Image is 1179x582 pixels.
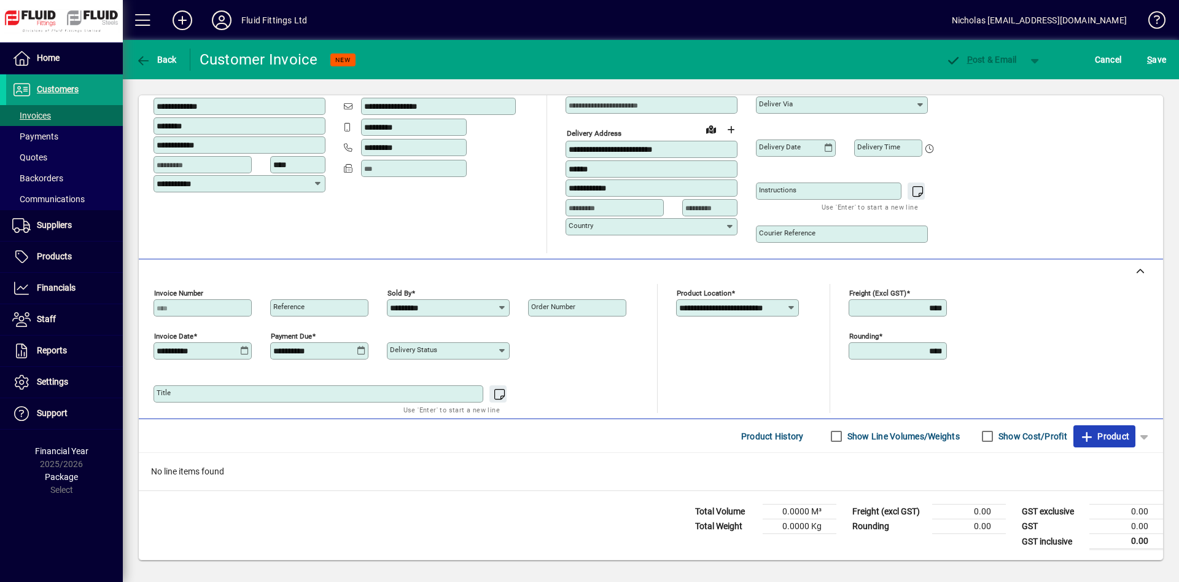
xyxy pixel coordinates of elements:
[569,221,593,230] mat-label: Country
[759,229,815,237] mat-label: Courier Reference
[6,147,123,168] a: Quotes
[932,519,1006,534] td: 0.00
[37,53,60,63] span: Home
[123,49,190,71] app-page-header-button: Back
[6,210,123,241] a: Suppliers
[940,49,1023,71] button: Post & Email
[37,251,72,261] span: Products
[309,77,329,96] button: Copy to Delivery address
[845,430,960,442] label: Show Line Volumes/Weights
[37,377,68,387] span: Settings
[157,388,171,397] mat-label: Title
[763,505,836,519] td: 0.0000 M³
[37,408,68,418] span: Support
[677,289,731,297] mat-label: Product location
[133,49,180,71] button: Back
[857,143,900,151] mat-label: Delivery time
[273,302,305,311] mat-label: Reference
[12,173,63,183] span: Backorders
[335,56,351,64] span: NEW
[6,336,123,366] a: Reports
[37,283,76,293] span: Financials
[846,505,932,519] td: Freight (excl GST)
[849,289,906,297] mat-label: Freight (excl GST)
[763,519,836,534] td: 0.0000 Kg
[531,302,575,311] mat-label: Order number
[12,111,51,120] span: Invoices
[200,50,318,69] div: Customer Invoice
[721,120,741,140] button: Choose address
[759,143,801,151] mat-label: Delivery date
[6,304,123,335] a: Staff
[37,345,67,355] span: Reports
[136,55,177,65] span: Back
[390,345,437,354] mat-label: Delivery status
[12,152,47,162] span: Quotes
[689,519,763,534] td: Total Weight
[6,367,123,398] a: Settings
[6,189,123,210] a: Communications
[289,76,309,96] a: View on map
[967,55,973,65] span: P
[6,105,123,126] a: Invoices
[1144,49,1169,71] button: Save
[736,425,809,447] button: Product History
[6,273,123,304] a: Financials
[741,427,804,446] span: Product History
[759,186,796,194] mat-label: Instructions
[163,9,202,31] button: Add
[6,168,123,189] a: Backorders
[1089,519,1163,534] td: 0.00
[822,200,918,214] mat-hint: Use 'Enter' to start a new line
[849,332,879,340] mat-label: Rounding
[1147,55,1152,65] span: S
[1073,425,1135,447] button: Product
[1147,50,1166,69] span: ave
[154,332,193,340] mat-label: Invoice date
[1092,49,1125,71] button: Cancel
[1080,427,1129,446] span: Product
[271,332,312,340] mat-label: Payment due
[1089,534,1163,549] td: 0.00
[6,126,123,147] a: Payments
[701,119,721,139] a: View on map
[35,446,88,456] span: Financial Year
[689,505,763,519] td: Total Volume
[952,10,1127,30] div: Nicholas [EMAIL_ADDRESS][DOMAIN_NAME]
[6,43,123,74] a: Home
[37,220,72,230] span: Suppliers
[946,55,1017,65] span: ost & Email
[6,242,123,272] a: Products
[1016,534,1089,549] td: GST inclusive
[1016,505,1089,519] td: GST exclusive
[1139,2,1164,42] a: Knowledge Base
[846,519,932,534] td: Rounding
[12,194,85,204] span: Communications
[1089,505,1163,519] td: 0.00
[241,10,307,30] div: Fluid Fittings Ltd
[1016,519,1089,534] td: GST
[45,472,78,482] span: Package
[202,9,241,31] button: Profile
[387,289,411,297] mat-label: Sold by
[403,403,500,417] mat-hint: Use 'Enter' to start a new line
[996,430,1067,442] label: Show Cost/Profit
[37,84,79,94] span: Customers
[139,453,1163,490] div: No line items found
[154,289,203,297] mat-label: Invoice number
[1095,50,1122,69] span: Cancel
[759,100,793,108] mat-label: Deliver via
[932,505,1006,519] td: 0.00
[12,132,58,141] span: Payments
[37,314,56,324] span: Staff
[6,398,123,429] a: Support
